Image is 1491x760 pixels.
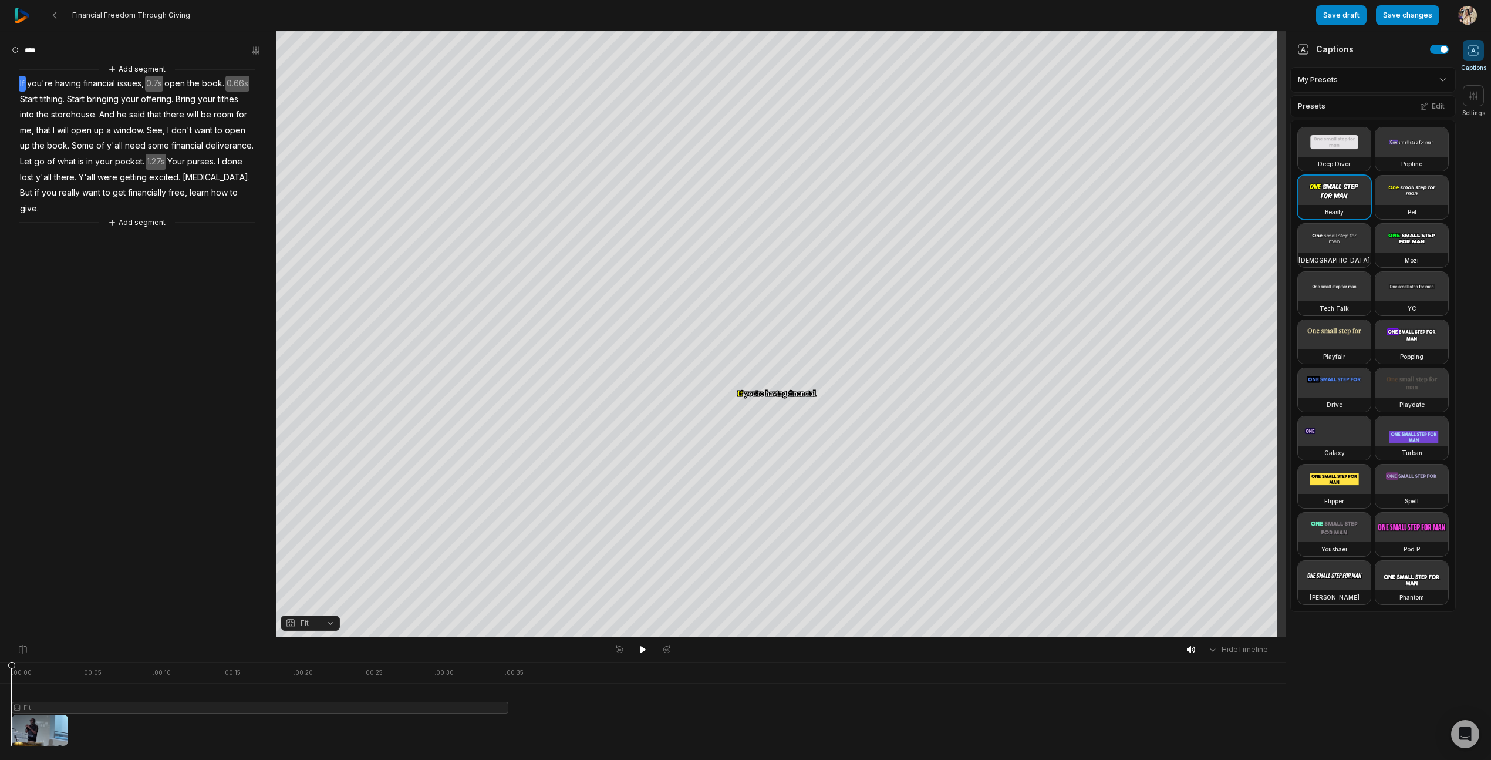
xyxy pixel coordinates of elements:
span: storehouse. [50,107,98,123]
span: book. [201,76,225,92]
span: financial [82,76,116,92]
span: done [221,154,244,170]
span: the [35,107,50,123]
span: [MEDICAL_DATA]. [181,170,251,186]
button: Save changes [1376,5,1439,25]
h3: YC [1408,304,1416,313]
span: your [197,92,217,107]
span: Some [70,138,95,154]
button: Add segment [106,216,168,229]
span: some [147,138,170,154]
span: to [102,185,112,201]
span: tithes [217,92,239,107]
span: will [56,123,70,139]
span: the [31,138,46,154]
span: having [54,76,82,92]
h3: Spell [1405,496,1419,506]
span: deliverance. [204,138,255,154]
span: that [35,123,52,139]
h3: Deep Diver [1318,159,1351,169]
span: go [33,154,46,170]
span: a [105,123,112,139]
span: me, [19,123,35,139]
span: want [81,185,102,201]
span: room [212,107,235,123]
span: open [163,76,186,92]
span: he [116,107,128,123]
span: getting [119,170,148,186]
span: excited. [148,170,181,186]
span: is [77,154,85,170]
div: . 00:35 [505,668,524,677]
span: there. [53,170,77,186]
h3: Youshaei [1321,544,1347,554]
span: Start [19,92,39,107]
span: But [19,185,33,201]
span: give. [19,201,40,217]
span: tithing. [39,92,66,107]
span: free, [167,185,188,201]
span: Let [19,154,33,170]
span: window. [112,123,146,139]
span: Start [66,92,86,107]
button: Fit [281,616,340,631]
h3: Playfair [1323,352,1345,361]
span: y'all [35,170,53,186]
span: don't [170,123,193,139]
span: of [46,154,56,170]
h3: Turban [1402,448,1422,458]
span: need [124,138,147,154]
span: for [235,107,248,123]
h3: Galaxy [1324,448,1345,458]
span: that [146,107,163,123]
span: Y'all [77,170,96,186]
span: And [98,107,116,123]
span: your [120,92,140,107]
span: how [210,185,229,201]
h3: Drive [1327,400,1342,409]
h3: Beasty [1325,207,1344,217]
span: there [163,107,185,123]
h3: [DEMOGRAPHIC_DATA] [1298,255,1370,265]
div: Presets [1290,95,1456,117]
span: lost [19,170,35,186]
span: 0.66s [225,76,249,92]
button: Captions [1461,40,1486,72]
span: book. [46,138,70,154]
h3: Popline [1401,159,1422,169]
h3: Popping [1400,352,1423,361]
span: said [128,107,146,123]
span: I [52,123,56,139]
h3: Pet [1408,207,1416,217]
span: get [112,185,127,201]
span: purses. [186,154,217,170]
span: issues, [116,76,145,92]
span: want [193,123,214,139]
span: 1.27s [146,154,166,170]
span: Fit [301,618,309,628]
div: Open Intercom Messenger [1451,720,1479,748]
span: learn [188,185,210,201]
span: open [224,123,247,139]
button: Settings [1462,85,1485,117]
span: in [85,154,94,170]
span: Financial Freedom Through Giving [72,11,190,20]
span: up [93,123,105,139]
span: Captions [1461,63,1486,72]
span: Settings [1462,109,1485,117]
span: be [200,107,212,123]
span: If [19,76,26,92]
span: I [166,123,170,139]
span: were [96,170,119,186]
span: if [33,185,41,201]
span: to [229,185,239,201]
span: into [19,107,35,123]
div: Captions [1297,43,1354,55]
span: y'all [106,138,124,154]
span: what [56,154,77,170]
span: of [95,138,106,154]
span: you [41,185,58,201]
span: bringing [86,92,120,107]
span: I [217,154,221,170]
button: Add segment [106,63,168,76]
